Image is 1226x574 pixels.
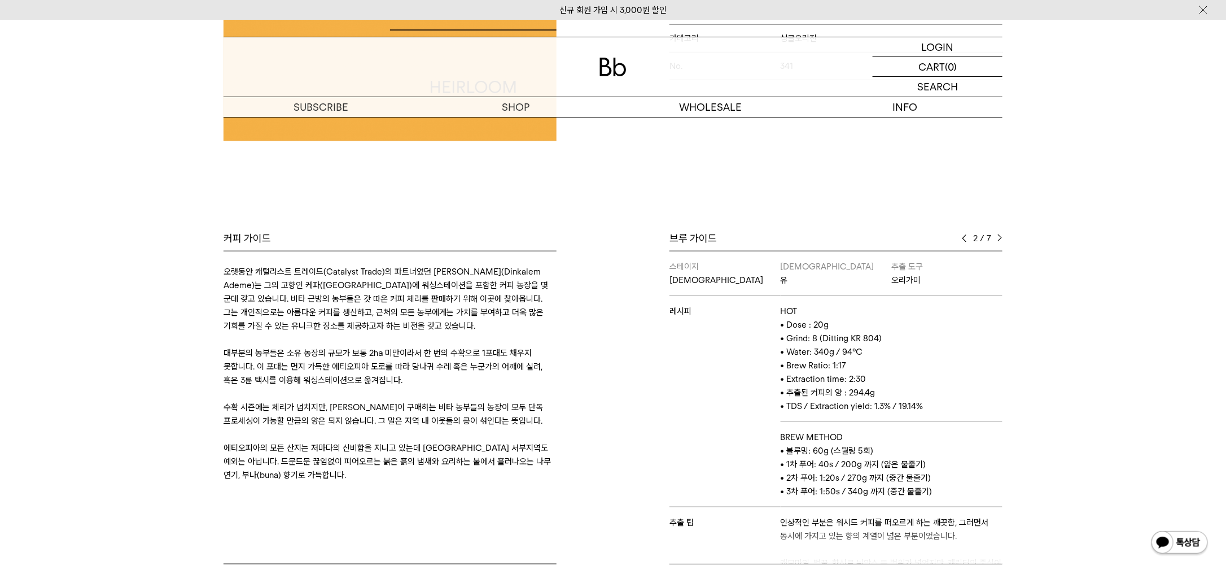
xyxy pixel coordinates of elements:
p: 유 [781,273,892,287]
a: LOGIN [873,37,1002,57]
p: 대부분의 농부들은 소유 농장의 규모가 보통 2㏊ 미만이라서 한 번의 수확으로 1포대도 채우지 못합니다. 이 포대는 먼지 가득한 에티오피아 도로를 따라 당나귀 수레 혹은 누군가... [224,346,557,387]
a: 신규 회원 가입 시 3,000원 할인 [559,5,667,15]
p: • TDS / Extraction yield: 1.3% / 19.14% [781,399,1002,413]
span: 7 [987,232,992,245]
p: INFO [808,97,1002,117]
p: 레시피 [669,305,781,318]
p: • 1차 푸어: 40s / 200g 까지 (얇은 물줄기) [781,458,1002,471]
div: 브루 가이드 [669,232,1002,245]
a: SHOP [418,97,613,117]
p: [DEMOGRAPHIC_DATA] [669,273,781,287]
p: • Grind: 8 (Ditting KR 804) [781,332,1002,345]
p: • Extraction time: 2:30 [781,372,1002,386]
p: HOT [781,305,1002,318]
p: LOGIN [922,37,954,56]
p: • 블루밍: 60g (스월링 5회) [781,444,1002,458]
p: CART [918,57,945,76]
div: 커피 가이드 [224,232,557,245]
p: 추출 팁 [669,516,781,529]
p: • 2차 푸어: 1:20s / 270g 까지 (중간 물줄기) [781,471,1002,485]
span: 2 [973,232,978,245]
p: 오리가미 [891,273,1002,287]
p: • 추출된 커피의 양 : 294.4g [781,386,1002,399]
p: 오랫동안 캐털리스트 트레이드(Catalyst Trade)의 파트너였던 [PERSON_NAME](Dinkalem Ademe)는 그의 고향인 케파([GEOGRAPHIC_DATA]... [224,265,557,333]
img: 로고 [599,58,627,76]
p: • Brew Ratio: 1:17 [781,359,1002,372]
p: 수확 시즌에는 체리가 넘치지만, [PERSON_NAME]이 구매하는 비타 농부들의 농장이 모두 단독 프로세싱이 가능할 만큼의 양은 되지 않습니다. 그 말은 지역 내 이웃들의 ... [224,401,557,428]
span: [DEMOGRAPHIC_DATA] [781,262,874,272]
p: 에티오피아의 모든 산지는 저마다의 신비함을 지니고 있는데 [GEOGRAPHIC_DATA] 서부지역도 예외는 아닙니다. 드문드문 끊임없이 피어오르는 붉은 흙의 냄새와 요리하는 ... [224,441,557,482]
p: 인상적인 부분은 워시드 커피를 떠오르게 하는 깨끗함, 그러면서 동시에 가지고 있는 향의 계열이 넓은 부분이었습니다. [781,516,1002,543]
a: SUBSCRIBE [224,97,418,117]
p: (0) [945,57,957,76]
p: • Dose : 20g [781,318,1002,332]
p: • 3차 푸어: 1:50s / 340g 까지 (중간 물줄기) [781,485,1002,498]
p: SEARCH [917,77,958,97]
p: WHOLESALE [613,97,808,117]
p: • Water: 340g / 94°C [781,345,1002,359]
span: 추출 도구 [891,262,923,272]
p: BREW METHOD [781,430,1002,444]
span: / [980,232,984,245]
span: 스테이지 [669,262,699,272]
img: 카카오톡 채널 1:1 채팅 버튼 [1150,530,1209,557]
a: CART (0) [873,57,1002,77]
